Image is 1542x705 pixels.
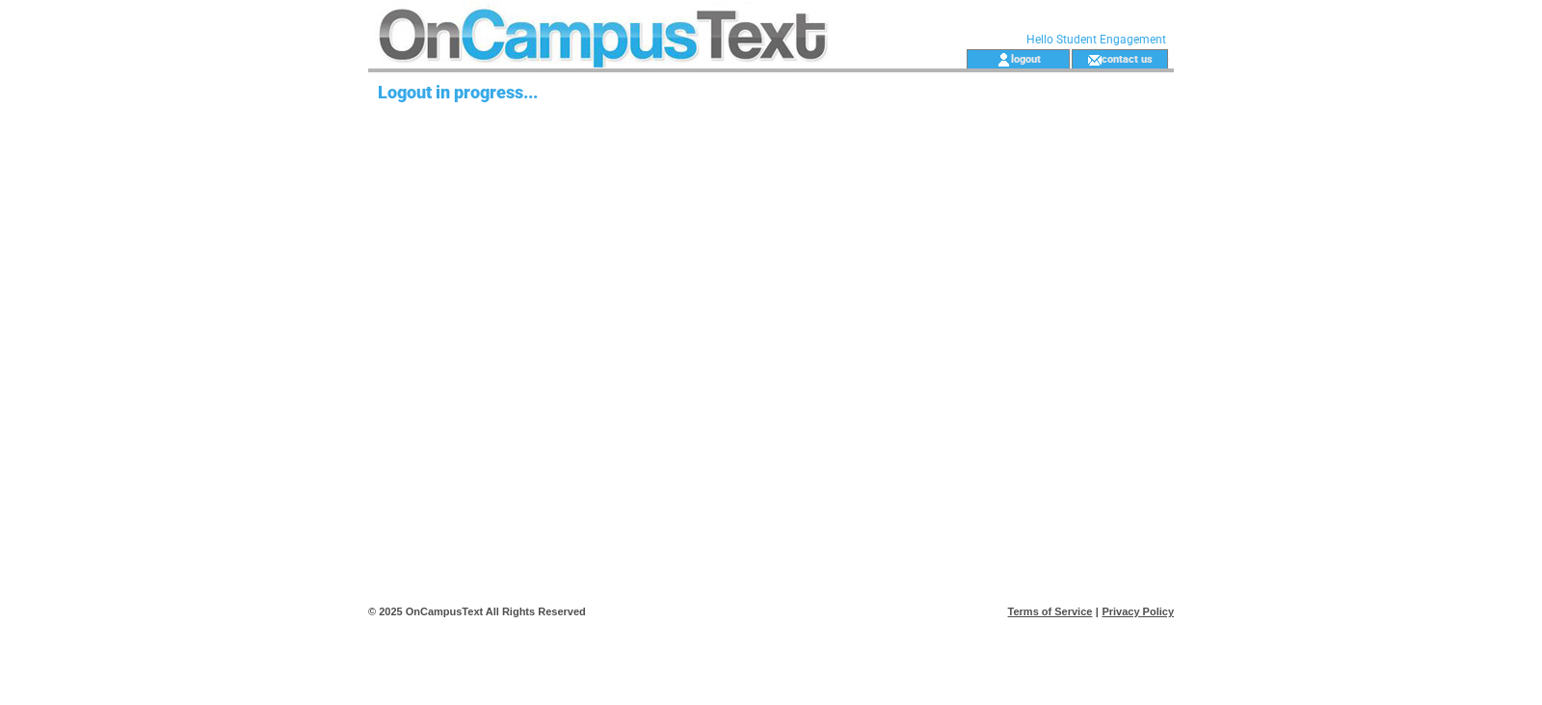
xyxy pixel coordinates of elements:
[378,82,538,102] span: Logout in progress...
[1008,606,1093,617] a: Terms of Service
[1026,33,1166,46] span: Hello Student Engagement
[997,52,1011,68] img: account_icon.gif
[1087,52,1102,68] img: contact_us_icon.gif
[368,606,586,617] span: © 2025 OnCampusText All Rights Reserved
[1102,606,1174,617] a: Privacy Policy
[1096,606,1099,617] span: |
[1011,52,1041,65] a: logout
[1102,52,1153,65] a: contact us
